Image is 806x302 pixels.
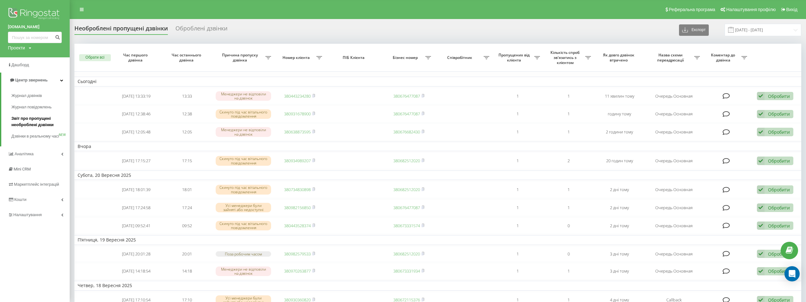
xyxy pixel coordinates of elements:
[543,152,594,169] td: 2
[284,205,311,210] a: 380982156850
[645,124,703,140] td: Очередь Основная
[393,187,420,192] a: 380682512020
[784,266,800,281] div: Open Intercom Messenger
[594,181,645,198] td: 2 дні тому
[645,199,703,216] td: Очередь Основная
[277,55,316,60] span: Номер клієнта
[492,152,543,169] td: 1
[492,181,543,198] td: 1
[216,109,271,119] div: Скинуто під час вітального повідомлення
[216,127,271,137] div: Менеджери не відповіли на дзвінок
[543,263,594,280] td: 1
[11,113,70,131] a: Звіт про пропущені необроблені дзвінки
[768,268,790,274] div: Обробити
[543,246,594,262] td: 0
[216,203,271,212] div: Усі менеджери були зайняті або недоступні
[162,124,213,140] td: 12:05
[79,54,111,61] button: Обрати всі
[546,50,585,65] span: Кількість спроб зв'язатись з клієнтом
[645,263,703,280] td: Очередь Основная
[393,111,420,117] a: 380676477087
[175,25,227,35] div: Оброблені дзвінки
[74,25,168,35] div: Необроблені пропущені дзвінки
[393,268,420,274] a: 380673331934
[284,129,311,135] a: 380638873595
[393,129,420,135] a: 380676682430
[645,88,703,105] td: Очередь Основная
[543,217,594,234] td: 0
[594,88,645,105] td: 11 хвилин тому
[768,223,790,229] div: Обробити
[111,263,162,280] td: [DATE] 14:18:54
[216,251,271,257] div: Поза робочим часом
[648,53,694,62] span: Назва схеми переадресації
[162,246,213,262] td: 20:01
[437,55,484,60] span: Співробітник
[543,106,594,122] td: 1
[645,152,703,169] td: Очередь Основная
[111,181,162,198] td: [DATE] 18:01:39
[14,167,31,171] span: Mini CRM
[768,187,790,193] div: Обробити
[331,55,378,60] span: ПІБ Клієнта
[594,124,645,140] td: 2 години тому
[162,88,213,105] td: 13:33
[162,152,213,169] td: 17:15
[11,62,29,67] span: Дашборд
[111,106,162,122] td: [DATE] 12:38:46
[11,101,70,113] a: Журнал повідомлень
[645,246,703,262] td: Очередь Основная
[216,53,265,62] span: Причина пропуску дзвінка
[111,217,162,234] td: [DATE] 09:52:41
[162,181,213,198] td: 18:01
[496,53,535,62] span: Пропущених від клієнта
[15,151,34,156] span: Аналiтика
[162,199,213,216] td: 17:24
[594,246,645,262] td: 3 дні тому
[216,221,271,230] div: Скинуто під час вітального повідомлення
[11,104,52,110] span: Журнал повідомлень
[162,106,213,122] td: 12:38
[8,32,62,43] input: Пошук за номером
[645,181,703,198] td: Очередь Основная
[543,199,594,216] td: 1
[74,235,801,245] td: П’ятниця, 19 Вересня 2025
[600,53,640,62] span: Як довго дзвінок втрачено
[594,263,645,280] td: 3 дні тому
[768,129,790,135] div: Обробити
[768,251,790,257] div: Обробити
[74,77,801,86] td: Сьогодні
[111,124,162,140] td: [DATE] 12:05:48
[393,158,420,164] a: 380682512020
[111,88,162,105] td: [DATE] 13:33:19
[706,53,741,62] span: Коментар до дзвінка
[284,158,311,164] a: 380934989207
[492,106,543,122] td: 1
[492,199,543,216] td: 1
[284,187,311,192] a: 380734830898
[386,55,425,60] span: Бізнес номер
[594,106,645,122] td: годину тому
[14,197,26,202] span: Кошти
[645,217,703,234] td: Очередь Основная
[216,185,271,194] div: Скинуто під час вітального повідомлення
[11,133,59,139] span: Дзвінки в реальному часі
[393,93,420,99] a: 380676477087
[11,93,42,99] span: Журнал дзвінків
[11,90,70,101] a: Журнал дзвінків
[594,217,645,234] td: 2 дні тому
[111,199,162,216] td: [DATE] 17:24:58
[594,199,645,216] td: 2 дні тому
[116,53,156,62] span: Час першого дзвінка
[768,158,790,164] div: Обробити
[216,267,271,276] div: Менеджери не відповіли на дзвінок
[111,246,162,262] td: [DATE] 20:01:28
[768,205,790,211] div: Обробити
[1,73,70,88] a: Центр звернень
[74,142,801,151] td: Вчора
[216,156,271,165] div: Скинуто під час вітального повідомлення
[11,115,67,128] span: Звіт про пропущені необроблені дзвінки
[543,88,594,105] td: 1
[726,7,776,12] span: Налаштування профілю
[492,246,543,262] td: 1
